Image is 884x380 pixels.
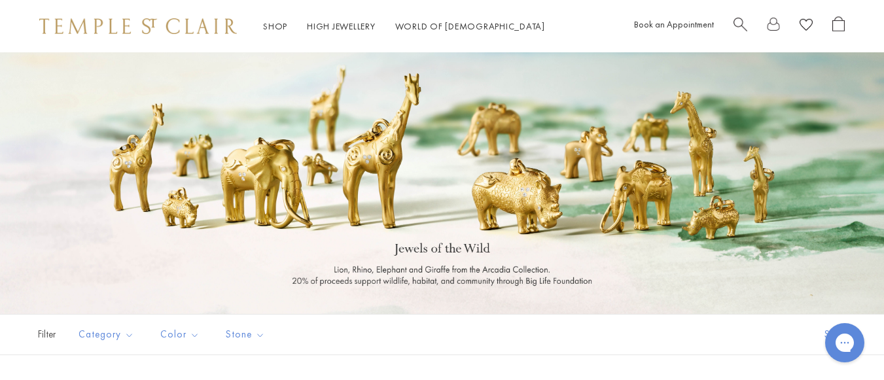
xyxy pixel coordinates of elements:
[832,16,845,37] a: Open Shopping Bag
[39,18,237,34] img: Temple St. Clair
[216,320,275,349] button: Stone
[150,320,209,349] button: Color
[72,326,144,343] span: Category
[819,319,871,367] iframe: Gorgias live chat messenger
[395,20,545,32] a: World of [DEMOGRAPHIC_DATA]World of [DEMOGRAPHIC_DATA]
[795,315,884,354] button: Show sort by
[307,20,376,32] a: High JewelleryHigh Jewellery
[154,326,209,343] span: Color
[263,18,545,35] nav: Main navigation
[263,20,287,32] a: ShopShop
[219,326,275,343] span: Stone
[69,320,144,349] button: Category
[734,16,747,37] a: Search
[634,18,714,30] a: Book an Appointment
[800,16,813,37] a: View Wishlist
